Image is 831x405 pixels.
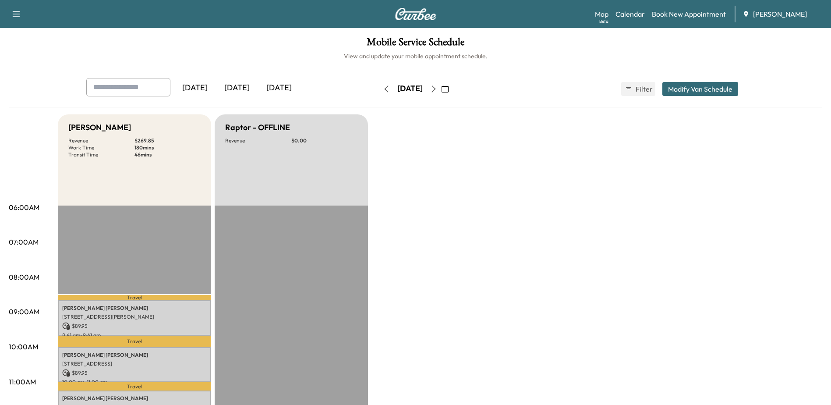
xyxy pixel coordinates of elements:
[258,78,300,98] div: [DATE]
[636,84,651,94] span: Filter
[68,144,134,151] p: Work Time
[9,237,39,247] p: 07:00AM
[62,369,207,377] p: $ 89.95
[134,144,201,151] p: 180 mins
[62,395,207,402] p: [PERSON_NAME] [PERSON_NAME]
[225,121,290,134] h5: Raptor - OFFLINE
[68,137,134,144] p: Revenue
[134,151,201,158] p: 46 mins
[62,332,207,339] p: 8:41 am - 9:41 am
[9,341,38,352] p: 10:00AM
[753,9,807,19] span: [PERSON_NAME]
[599,18,608,25] div: Beta
[134,137,201,144] p: $ 269.85
[621,82,655,96] button: Filter
[58,336,211,347] p: Travel
[62,305,207,312] p: [PERSON_NAME] [PERSON_NAME]
[397,83,423,94] div: [DATE]
[291,137,357,144] p: $ 0.00
[62,313,207,320] p: [STREET_ADDRESS][PERSON_NAME]
[662,82,738,96] button: Modify Van Schedule
[9,37,822,52] h1: Mobile Service Schedule
[9,306,39,317] p: 09:00AM
[9,377,36,387] p: 11:00AM
[615,9,645,19] a: Calendar
[595,9,608,19] a: MapBeta
[225,137,291,144] p: Revenue
[174,78,216,98] div: [DATE]
[62,379,207,386] p: 10:00 am - 11:00 am
[58,295,211,300] p: Travel
[9,202,39,213] p: 06:00AM
[68,151,134,158] p: Transit Time
[62,352,207,359] p: [PERSON_NAME] [PERSON_NAME]
[58,382,211,391] p: Travel
[652,9,726,19] a: Book New Appointment
[62,322,207,330] p: $ 89.95
[62,360,207,367] p: [STREET_ADDRESS]
[9,52,822,60] h6: View and update your mobile appointment schedule.
[395,8,437,20] img: Curbee Logo
[68,121,131,134] h5: [PERSON_NAME]
[9,272,39,282] p: 08:00AM
[216,78,258,98] div: [DATE]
